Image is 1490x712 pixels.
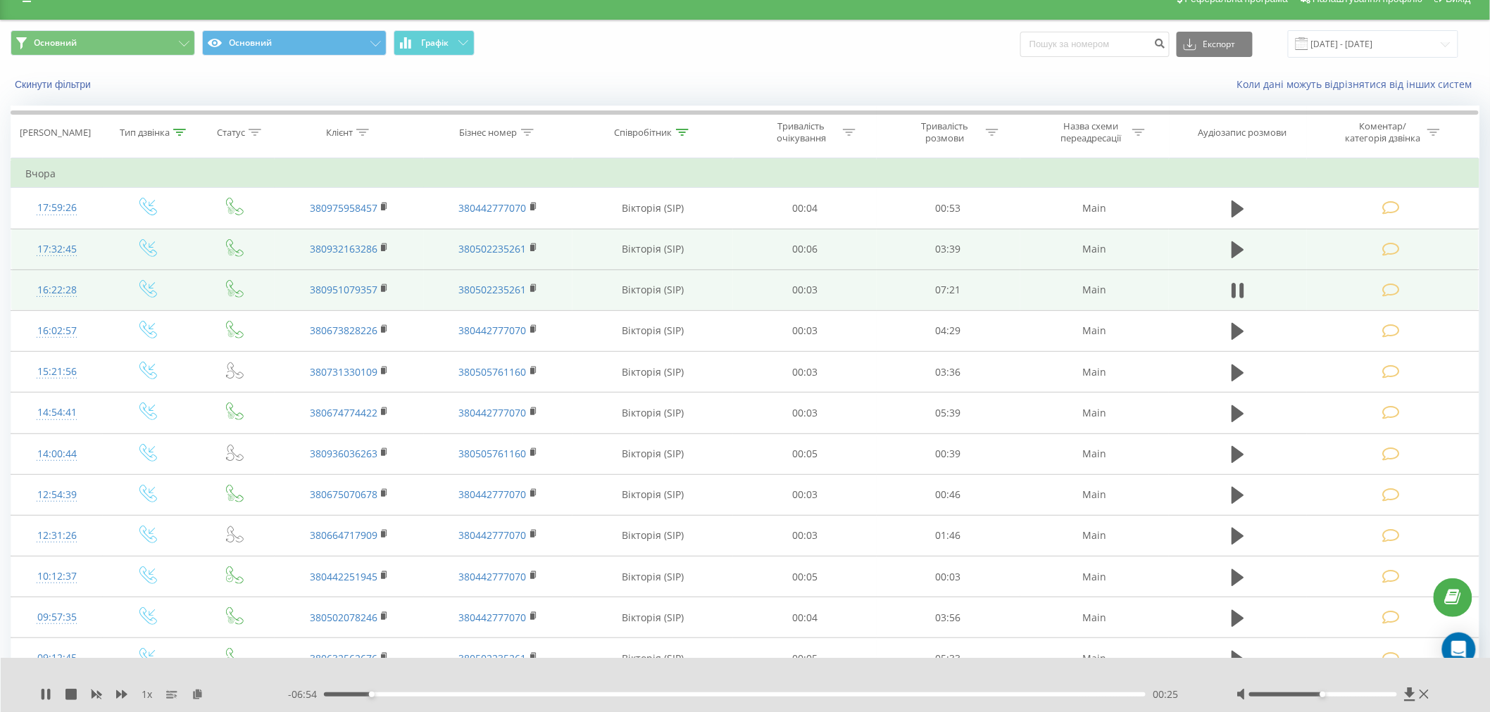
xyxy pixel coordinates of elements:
[1320,692,1326,697] div: Accessibility label
[142,687,152,701] span: 1 x
[572,597,733,638] td: Вікторія (SIP)
[877,638,1020,679] td: 05:33
[459,570,527,583] a: 380442777070
[459,651,527,665] a: 380502235261
[202,30,387,56] button: Основний
[120,127,170,139] div: Тип дзвінка
[310,447,377,460] a: 380936036263
[1020,310,1170,351] td: Main
[25,481,89,509] div: 12:54:39
[572,352,733,393] td: Вікторія (SIP)
[1442,632,1476,666] div: Open Intercom Messenger
[310,365,377,379] a: 380731330109
[34,37,77,49] span: Основний
[459,365,527,379] a: 380505761160
[572,188,733,229] td: Вікторія (SIP)
[25,522,89,549] div: 12:31:26
[572,433,733,474] td: Вікторія (SIP)
[1020,269,1170,310] td: Main
[733,229,877,269] td: 00:06
[1198,127,1287,139] div: Аудіозапис розмови
[1020,474,1170,515] td: Main
[1020,515,1170,556] td: Main
[733,515,877,556] td: 00:03
[733,597,877,638] td: 00:04
[310,488,377,501] a: 380675070678
[459,324,527,337] a: 380442777070
[310,611,377,624] a: 380502078246
[421,38,449,48] span: Графік
[459,528,527,542] a: 380442777070
[459,201,527,215] a: 380442777070
[1020,638,1170,679] td: Main
[877,393,1020,433] td: 05:39
[459,242,527,255] a: 380502235261
[459,488,527,501] a: 380442777070
[20,127,91,139] div: [PERSON_NAME]
[1020,433,1170,474] td: Main
[459,611,527,624] a: 380442777070
[1020,32,1170,57] input: Пошук за номером
[572,638,733,679] td: Вікторія (SIP)
[877,188,1020,229] td: 00:53
[572,269,733,310] td: Вікторія (SIP)
[310,242,377,255] a: 380932163286
[572,557,733,597] td: Вікторія (SIP)
[310,528,377,542] a: 380664717909
[326,127,353,139] div: Клієнт
[1020,557,1170,597] td: Main
[733,352,877,393] td: 00:03
[764,120,839,144] div: Тривалість очікування
[733,269,877,310] td: 00:03
[310,651,377,665] a: 380632562676
[369,692,375,697] div: Accessibility label
[1020,597,1170,638] td: Main
[25,236,89,263] div: 17:32:45
[733,310,877,351] td: 00:03
[310,201,377,215] a: 380975958457
[572,393,733,433] td: Вікторія (SIP)
[572,229,733,269] td: Вікторія (SIP)
[733,393,877,433] td: 00:03
[877,515,1020,556] td: 01:46
[310,324,377,337] a: 380673828226
[877,474,1020,515] td: 00:46
[25,358,89,386] div: 15:21:56
[877,557,1020,597] td: 00:03
[11,78,98,91] button: Скинути фільтри
[310,283,377,296] a: 380951079357
[877,310,1020,351] td: 04:29
[733,638,877,679] td: 00:05
[572,310,733,351] td: Вікторія (SIP)
[1020,229,1170,269] td: Main
[25,604,89,631] div: 09:57:35
[733,557,877,597] td: 00:05
[877,433,1020,474] td: 00:39
[1020,188,1170,229] td: Main
[25,644,89,672] div: 09:12:45
[572,515,733,556] td: Вікторія (SIP)
[11,160,1479,188] td: Вчора
[11,30,195,56] button: Основний
[310,406,377,419] a: 380674774422
[310,570,377,583] a: 380442251945
[459,406,527,419] a: 380442777070
[1053,120,1129,144] div: Назва схеми переадресації
[25,440,89,468] div: 14:00:44
[733,433,877,474] td: 00:05
[25,194,89,222] div: 17:59:26
[1153,687,1178,701] span: 00:25
[1177,32,1253,57] button: Експорт
[907,120,982,144] div: Тривалість розмови
[459,447,527,460] a: 380505761160
[615,127,672,139] div: Співробітник
[733,474,877,515] td: 00:03
[572,474,733,515] td: Вікторія (SIP)
[217,127,245,139] div: Статус
[25,399,89,426] div: 14:54:41
[25,276,89,304] div: 16:22:28
[733,188,877,229] td: 00:04
[877,229,1020,269] td: 03:39
[877,269,1020,310] td: 07:21
[460,127,518,139] div: Бізнес номер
